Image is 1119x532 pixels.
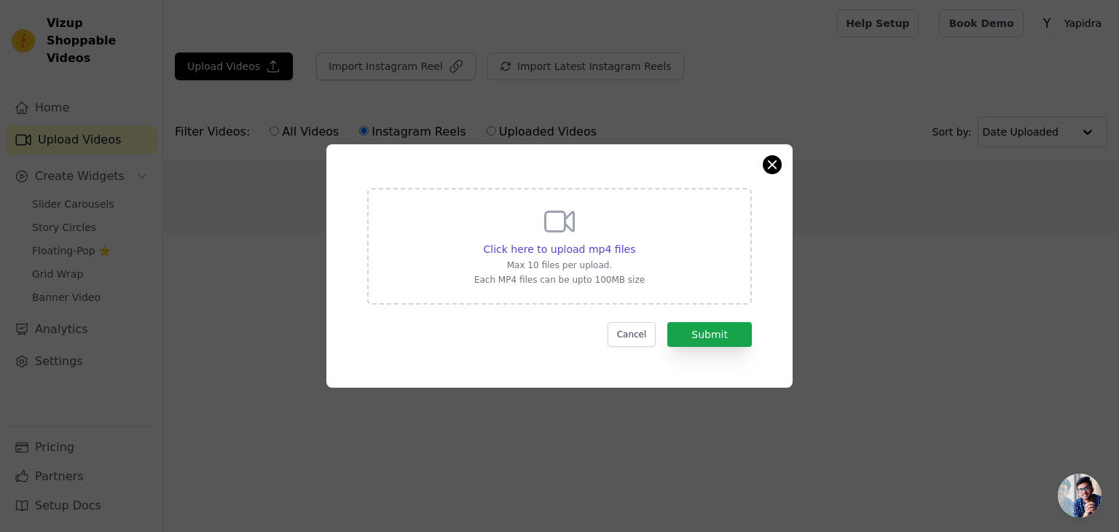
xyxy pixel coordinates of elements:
button: Submit [667,322,752,347]
button: Cancel [608,322,656,347]
p: Max 10 files per upload. [474,259,645,271]
a: Open chat [1058,474,1102,517]
p: Each MP4 files can be upto 100MB size [474,274,645,286]
button: Close modal [763,156,781,173]
span: Click here to upload mp4 files [484,243,636,255]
